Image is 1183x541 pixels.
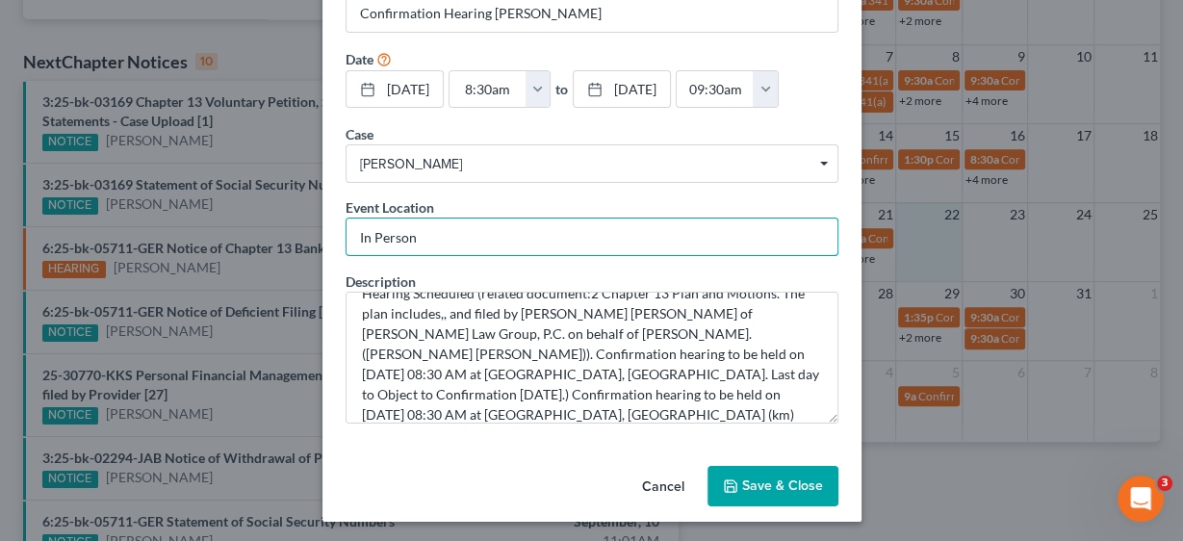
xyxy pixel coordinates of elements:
[707,466,838,506] button: Save & Close
[346,197,434,218] label: Event Location
[1157,476,1172,491] span: 3
[627,468,700,506] button: Cancel
[450,71,527,108] input: -- : --
[346,49,373,69] label: Date
[555,79,568,99] label: to
[346,144,838,183] span: Select box activate
[1118,476,1164,522] iframe: Intercom live chat
[347,219,837,255] input: Enter location...
[346,124,373,144] label: Case
[346,271,416,292] label: Description
[347,71,443,108] a: [DATE]
[360,154,824,174] span: [PERSON_NAME]
[574,71,670,108] a: [DATE]
[677,71,754,108] input: -- : --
